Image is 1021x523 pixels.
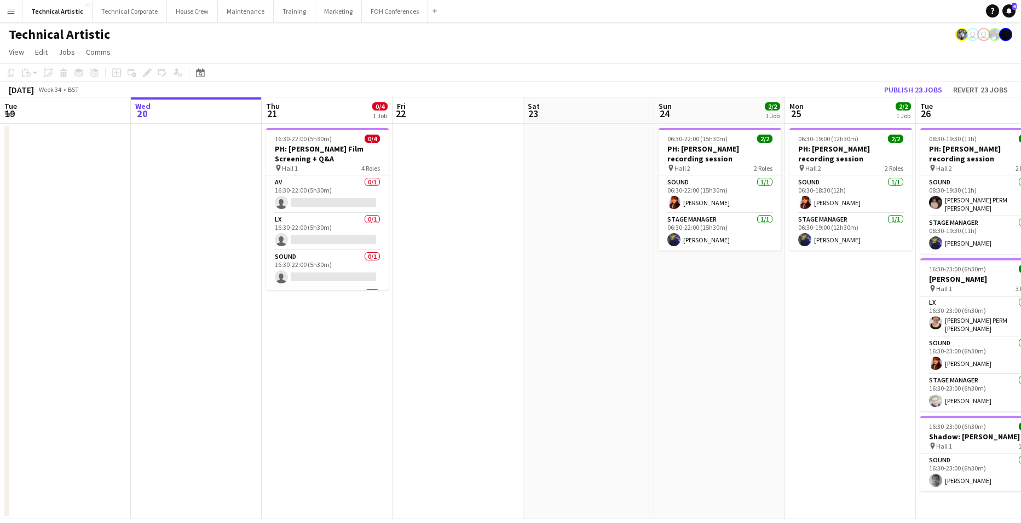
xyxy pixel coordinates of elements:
span: 19 [3,107,17,120]
button: Technical Artistic [22,1,93,22]
a: View [4,45,28,59]
app-job-card: 16:30-22:00 (5h30m)0/4PH: [PERSON_NAME] Film Screening + Q&A Hall 14 RolesAV0/116:30-22:00 (5h30m... [266,128,389,290]
button: Technical Corporate [93,1,167,22]
app-user-avatar: Krisztian PERM Vass [955,28,968,41]
span: Wed [135,101,151,111]
span: Sun [659,101,672,111]
button: Training [274,1,315,22]
h1: Technical Artistic [9,26,110,43]
span: Fri [397,101,406,111]
span: 16:30-22:00 (5h30m) [275,135,332,143]
span: Thu [266,101,280,111]
app-card-role: Stage Manager1/106:30-22:00 (15h30m)[PERSON_NAME] [659,213,781,251]
a: Edit [31,45,52,59]
span: Mon [789,101,804,111]
span: Hall 1 [936,442,952,450]
span: 06:30-19:00 (12h30m) [798,135,858,143]
span: 23 [526,107,540,120]
app-user-avatar: Abby Hubbard [966,28,979,41]
a: Jobs [54,45,79,59]
app-card-role: Sound1/106:30-18:30 (12h)[PERSON_NAME] [789,176,912,213]
span: 2/2 [757,135,772,143]
span: Hall 2 [674,164,690,172]
span: 2/2 [896,102,911,111]
span: 22 [395,107,406,120]
span: Tue [4,101,17,111]
span: 4 Roles [361,164,380,172]
span: 2/2 [765,102,780,111]
a: 4 [1002,4,1016,18]
button: FOH Conferences [362,1,428,22]
app-card-role: AV0/116:30-22:00 (5h30m) [266,176,389,213]
span: Week 34 [36,85,64,94]
span: Jobs [59,47,75,57]
span: 20 [134,107,151,120]
app-user-avatar: Zubair PERM Dhalla [988,28,1001,41]
span: 0/4 [372,102,388,111]
div: [DATE] [9,84,34,95]
span: Sat [528,101,540,111]
span: 21 [264,107,280,120]
span: Edit [35,47,48,57]
div: 1 Job [373,112,387,120]
span: 08:30-19:30 (11h) [929,135,977,143]
h3: PH: [PERSON_NAME] recording session [789,144,912,164]
span: 16:30-23:00 (6h30m) [929,422,986,431]
app-card-role: Sound0/116:30-22:00 (5h30m) [266,251,389,288]
span: 24 [657,107,672,120]
button: House Crew [167,1,218,22]
button: Maintenance [218,1,274,22]
span: Hall 2 [805,164,821,172]
div: 1 Job [765,112,780,120]
button: Marketing [315,1,362,22]
span: View [9,47,24,57]
h3: PH: [PERSON_NAME] recording session [659,144,781,164]
div: BST [68,85,79,94]
app-card-role: LX0/116:30-22:00 (5h30m) [266,213,389,251]
span: 26 [919,107,933,120]
div: 1 Job [896,112,910,120]
app-card-role: Stage Manager0/1 [266,288,389,325]
span: 0/4 [365,135,380,143]
span: 25 [788,107,804,120]
app-card-role: Stage Manager1/106:30-19:00 (12h30m)[PERSON_NAME] [789,213,912,251]
span: Hall 1 [936,284,952,293]
span: Tue [920,101,933,111]
span: 2 Roles [754,164,772,172]
span: 06:30-22:00 (15h30m) [667,135,728,143]
app-card-role: Sound1/106:30-22:00 (15h30m)[PERSON_NAME] [659,176,781,213]
app-job-card: 06:30-22:00 (15h30m)2/2PH: [PERSON_NAME] recording session Hall 22 RolesSound1/106:30-22:00 (15h3... [659,128,781,251]
app-job-card: 06:30-19:00 (12h30m)2/2PH: [PERSON_NAME] recording session Hall 22 RolesSound1/106:30-18:30 (12h)... [789,128,912,251]
span: 2/2 [888,135,903,143]
a: Comms [82,45,115,59]
span: 4 [1012,3,1017,10]
span: Hall 1 [282,164,298,172]
h3: PH: [PERSON_NAME] Film Screening + Q&A [266,144,389,164]
button: Publish 23 jobs [880,83,947,97]
app-user-avatar: Gabrielle Barr [999,28,1012,41]
app-user-avatar: Liveforce Admin [977,28,990,41]
button: Revert 23 jobs [949,83,1012,97]
span: 2 Roles [885,164,903,172]
span: Comms [86,47,111,57]
span: 16:30-23:00 (6h30m) [929,265,986,273]
span: Hall 2 [936,164,952,172]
